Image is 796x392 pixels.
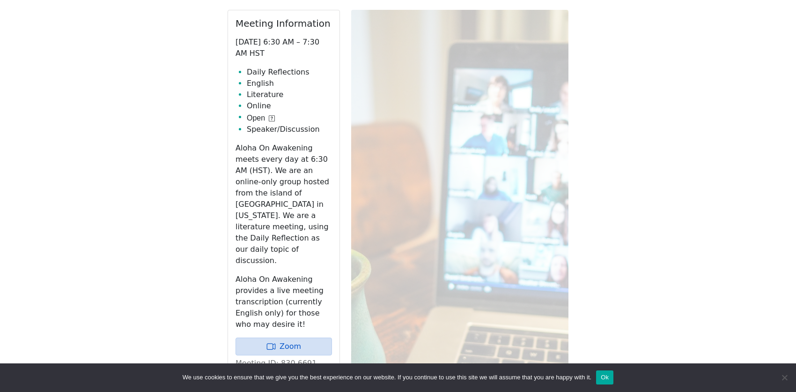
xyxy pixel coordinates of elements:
[247,67,332,78] li: Daily Reflections
[236,358,332,380] p: Meeting ID: 830 6691 0537 Passcode: 8080630
[247,89,332,100] li: Literature
[247,78,332,89] li: English
[183,373,591,382] span: We use cookies to ensure that we give you the best experience on our website. If you continue to ...
[596,370,613,384] button: Ok
[247,113,275,124] button: Open
[247,113,265,124] span: Open
[247,100,332,112] li: Online
[236,143,332,266] p: Aloha On Awakening meets every day at 6:30 AM (HST). We are an online-only group hosted from the ...
[236,338,332,355] a: Zoom
[780,373,789,382] span: No
[236,18,332,29] h2: Meeting Information
[247,124,332,135] li: Speaker/Discussion
[236,37,332,59] p: [DATE] 6:30 AM – 7:30 AM HST
[236,274,332,330] p: Aloha On Awakening provides a live meeting transcription (currently English only) for those who m...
